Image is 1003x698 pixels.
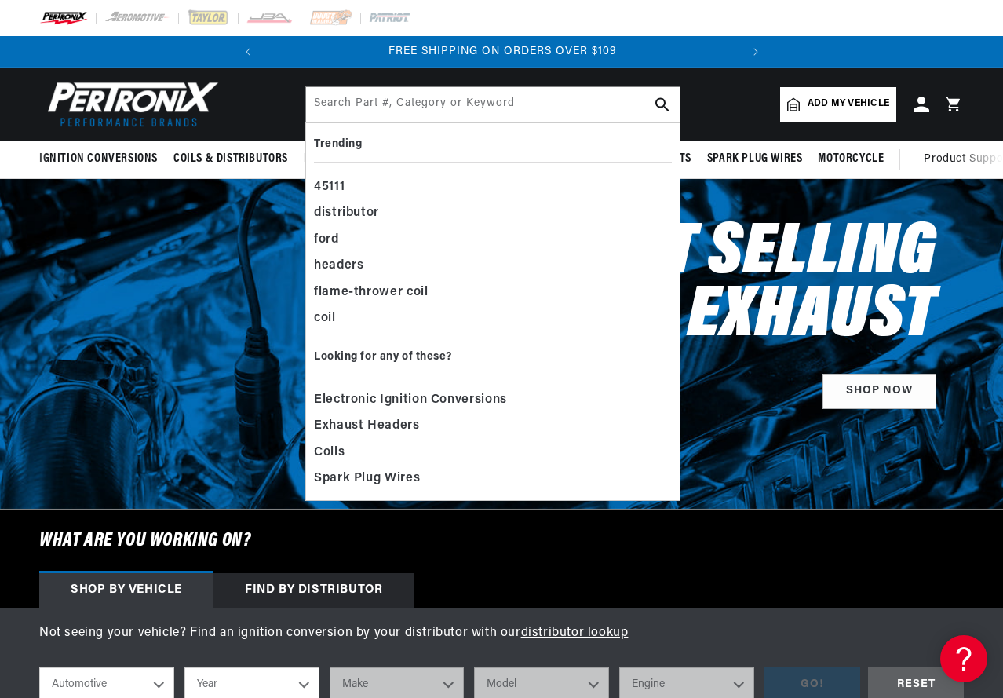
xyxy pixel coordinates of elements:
summary: Ignition Conversions [39,141,166,177]
div: Shop by vehicle [39,573,213,608]
h2: Shop Best Selling Ignition & Exhaust [265,223,936,349]
span: Coils & Distributors [173,151,288,167]
input: Search Part #, Category or Keyword [306,87,680,122]
a: distributor lookup [521,627,629,639]
div: 2 of 2 [264,43,741,60]
b: Trending [314,138,362,150]
span: Add my vehicle [808,97,889,111]
span: Electronic Ignition Conversions [314,389,507,411]
span: Exhaust Headers [314,415,420,437]
button: Translation missing: en.sections.announcements.previous_announcement [232,36,264,68]
button: Translation missing: en.sections.announcements.next_announcement [740,36,771,68]
div: Announcement [264,43,741,60]
summary: Motorcycle [810,141,892,177]
span: Spark Plug Wires [314,468,420,490]
div: flame-thrower coil [314,280,672,306]
a: SHOP NOW [822,374,936,409]
b: Looking for any of these? [314,351,452,363]
div: Find by Distributor [213,573,414,608]
img: Pertronix [39,77,220,131]
span: Spark Plug Wires [707,151,803,167]
summary: Headers, Exhausts & Components [296,141,495,177]
span: Motorcycle [818,151,884,167]
p: Not seeing your vehicle? Find an ignition conversion by your distributor with our [39,623,964,644]
button: search button [645,87,680,122]
div: coil [314,305,672,332]
div: 45111 [314,174,672,201]
div: ford [314,227,672,254]
summary: Spark Plug Wires [699,141,811,177]
a: Add my vehicle [780,87,896,122]
span: Ignition Conversions [39,151,158,167]
span: Coils [314,442,345,464]
span: FREE SHIPPING ON ORDERS OVER $109 [388,46,617,57]
summary: Coils & Distributors [166,141,296,177]
div: distributor [314,200,672,227]
div: headers [314,253,672,280]
span: Headers, Exhausts & Components [304,151,487,167]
